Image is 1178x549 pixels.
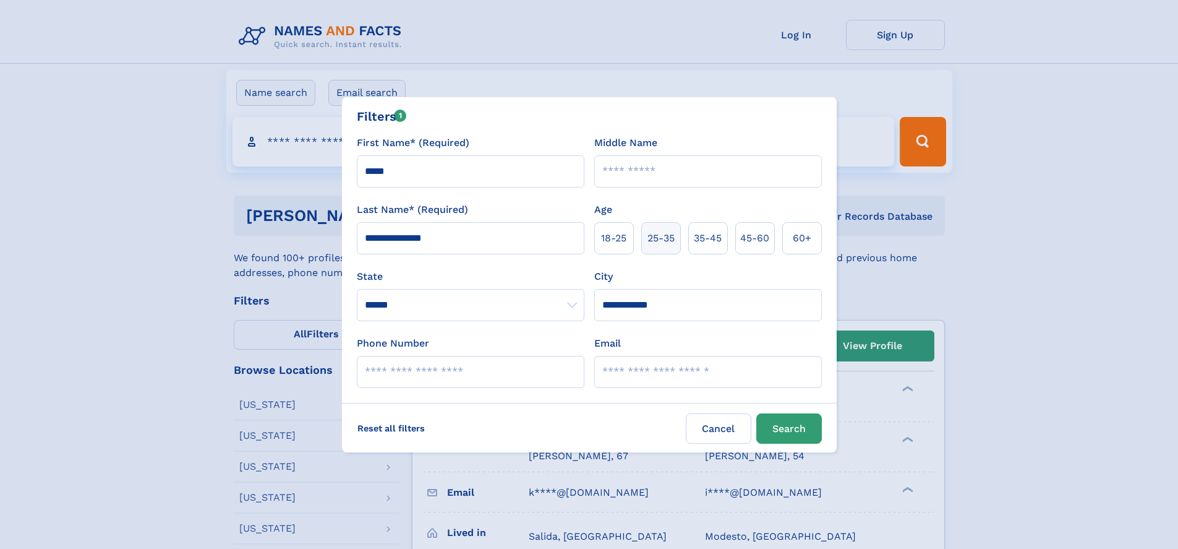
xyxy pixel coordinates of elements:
[594,202,612,217] label: Age
[740,231,769,246] span: 45‑60
[357,107,407,126] div: Filters
[601,231,626,246] span: 18‑25
[357,269,584,284] label: State
[594,336,621,351] label: Email
[357,136,469,150] label: First Name* (Required)
[647,231,675,246] span: 25‑35
[694,231,722,246] span: 35‑45
[793,231,811,246] span: 60+
[349,413,433,443] label: Reset all filters
[594,136,657,150] label: Middle Name
[756,413,822,444] button: Search
[357,336,429,351] label: Phone Number
[686,413,751,444] label: Cancel
[594,269,613,284] label: City
[357,202,468,217] label: Last Name* (Required)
